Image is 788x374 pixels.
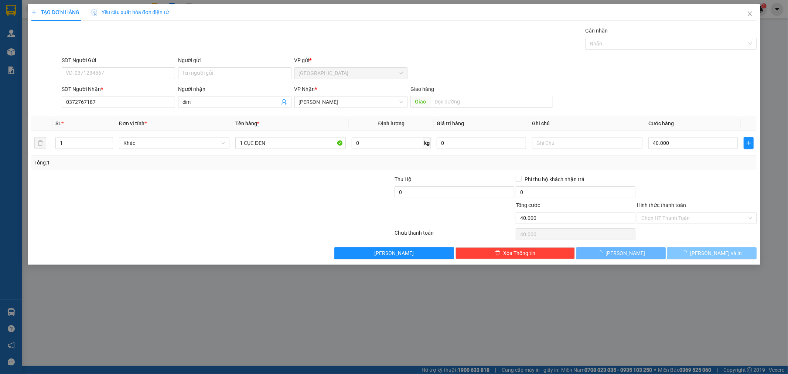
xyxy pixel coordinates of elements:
[744,140,753,146] span: plus
[410,96,430,108] span: Giao
[91,10,97,16] img: icon
[31,10,37,15] span: plus
[744,137,754,149] button: plus
[235,137,346,149] input: VD: Bàn, Ghế
[648,120,674,126] span: Cước hàng
[395,176,412,182] span: Thu Hộ
[576,247,666,259] button: [PERSON_NAME]
[62,85,175,93] div: SĐT Người Nhận
[516,202,540,208] span: Tổng cước
[606,249,645,257] span: [PERSON_NAME]
[747,11,753,17] span: close
[522,175,587,183] span: Phí thu hộ khách nhận trả
[34,159,304,167] div: Tổng: 1
[178,56,291,64] div: Người gửi
[532,137,642,149] input: Ghi Chú
[597,250,606,255] span: loading
[4,4,107,44] li: [PERSON_NAME] ([GEOGRAPHIC_DATA])
[437,137,526,149] input: 0
[62,56,175,64] div: SĐT Người Gửi
[4,52,51,76] li: VP [GEOGRAPHIC_DATA]
[119,120,147,126] span: Đơn vị tính
[437,120,464,126] span: Giá trị hàng
[637,202,686,208] label: Hình thức thanh toán
[529,116,645,131] th: Ghi chú
[740,4,760,24] button: Close
[91,9,169,15] span: Yêu cầu xuất hóa đơn điện tử
[299,96,403,108] span: Đạ Tong
[430,96,553,108] input: Dọc đường
[281,99,287,105] span: user-add
[410,86,434,92] span: Giao hàng
[682,250,690,255] span: loading
[503,249,535,257] span: Xóa Thông tin
[178,85,291,93] div: Người nhận
[31,9,79,15] span: TẠO ĐƠN HÀNG
[294,56,408,64] div: VP gửi
[123,137,225,149] span: Khác
[294,86,315,92] span: VP Nhận
[456,247,575,259] button: deleteXóa Thông tin
[51,52,98,60] li: VP [PERSON_NAME]
[585,28,608,34] label: Gán nhãn
[334,247,454,259] button: [PERSON_NAME]
[394,229,515,242] div: Chưa thanh toán
[299,68,403,79] span: Sài Gòn
[55,120,61,126] span: SL
[667,247,757,259] button: [PERSON_NAME] và In
[423,137,431,149] span: kg
[690,249,742,257] span: [PERSON_NAME] và In
[235,120,259,126] span: Tên hàng
[374,249,414,257] span: [PERSON_NAME]
[495,250,500,256] span: delete
[378,120,405,126] span: Định lượng
[34,137,46,149] button: delete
